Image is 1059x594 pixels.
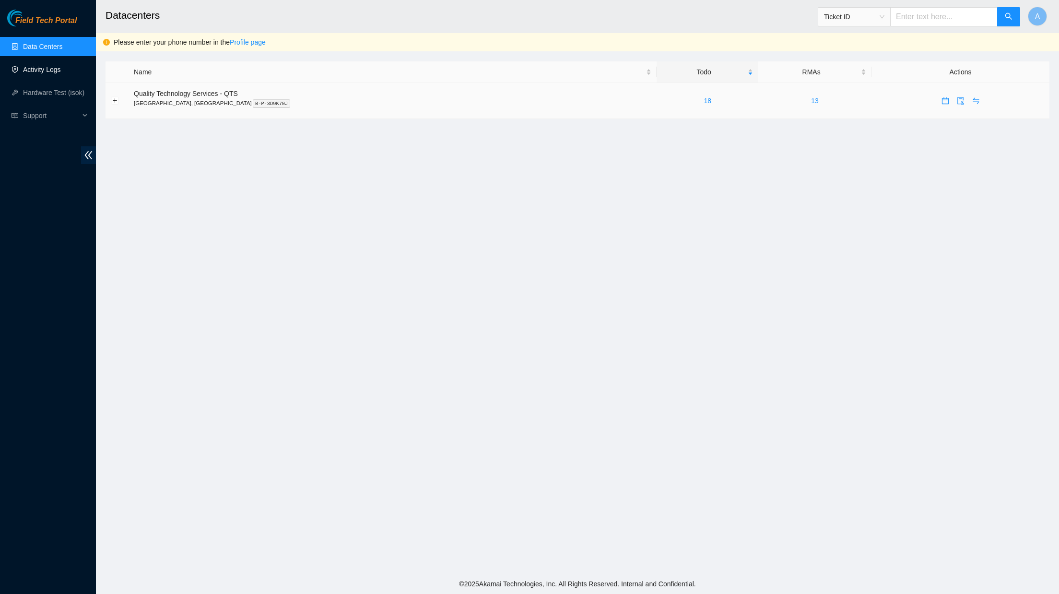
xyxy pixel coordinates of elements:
div: Please enter your phone number in the [114,37,1052,48]
span: search [1005,12,1012,22]
a: 18 [704,97,711,105]
img: Akamai Technologies [7,10,48,26]
footer: © 2025 Akamai Technologies, Inc. All Rights Reserved. Internal and Confidential. [96,574,1059,594]
a: Activity Logs [23,66,61,73]
span: Quality Technology Services - QTS [134,90,238,97]
button: audit [953,93,968,108]
a: audit [953,97,968,105]
a: swap [968,97,984,105]
button: calendar [938,93,953,108]
span: Ticket ID [824,10,884,24]
button: swap [968,93,984,108]
span: audit [953,97,968,105]
span: read [12,112,18,119]
kbd: B-P-3D9K70J [253,99,291,108]
a: Profile page [230,38,266,46]
p: [GEOGRAPHIC_DATA], [GEOGRAPHIC_DATA] [134,99,651,107]
span: exclamation-circle [103,39,110,46]
a: Hardware Test (isok) [23,89,84,96]
span: calendar [938,97,953,105]
button: Expand row [111,97,119,105]
button: A [1028,7,1047,26]
a: calendar [938,97,953,105]
span: Support [23,106,80,125]
a: Data Centers [23,43,62,50]
span: double-left [81,146,96,164]
span: Field Tech Portal [15,16,77,25]
input: Enter text here... [890,7,998,26]
button: search [997,7,1020,26]
th: Actions [871,61,1049,83]
span: A [1035,11,1040,23]
a: 13 [811,97,819,105]
a: Akamai TechnologiesField Tech Portal [7,17,77,30]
